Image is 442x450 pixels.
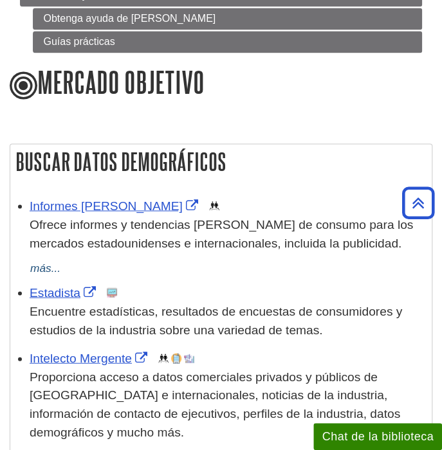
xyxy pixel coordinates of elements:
font: más... [30,261,60,274]
font: Estadista [30,285,80,299]
button: Chat de la biblioteca [313,423,442,450]
img: Información de la empresa [171,353,181,363]
font: Guías prácticas [43,36,115,47]
font: Chat de la biblioteca [322,430,434,443]
font: Ofrece informes y tendencias [PERSON_NAME] de consumo para los mercados estadounidenses e interna... [30,217,413,249]
font: Intelecto Mergente [30,351,132,364]
font: Informes [PERSON_NAME] [30,199,183,212]
a: El enlace se abre en una nueva ventana [30,199,201,212]
img: Informe de la industria [184,353,194,363]
img: Demografía [158,353,169,363]
a: Volver arriba [398,194,439,212]
font: Buscar datos demográficos [15,148,226,174]
img: Estadística [107,287,117,298]
img: Demografía [209,201,219,211]
a: Guías prácticas [33,31,421,53]
a: El enlace se abre en una nueva ventana [30,285,99,299]
button: más... [30,259,61,278]
font: Proporciona acceso a datos comerciales privados y públicos de [GEOGRAPHIC_DATA] e internacionales... [30,370,400,438]
a: Obtenga ayuda de [PERSON_NAME] [33,8,421,30]
font: Obtenga ayuda de [PERSON_NAME] [43,13,216,24]
a: El enlace se abre en una nueva ventana [30,351,151,364]
font: Encuentre estadísticas, resultados de encuestas de consumidores y estudios de la industria sobre ... [30,304,402,336]
font: Mercado objetivo [37,66,205,98]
